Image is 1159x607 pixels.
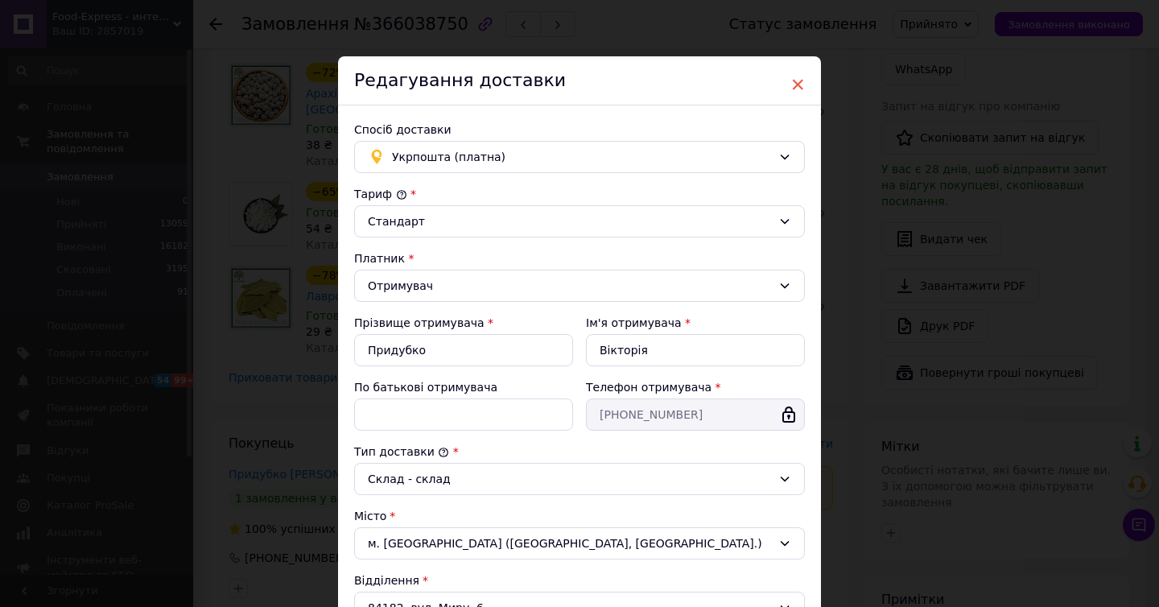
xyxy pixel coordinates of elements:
[392,148,772,166] span: Укрпошта (платна)
[368,277,772,295] div: Отримувач
[354,250,805,266] div: Платник
[354,444,805,460] div: Тип доставки
[586,398,805,431] input: +380
[368,213,772,230] div: Стандарт
[354,186,805,202] div: Тариф
[354,381,497,394] label: По батькові отримувача
[354,122,805,138] div: Спосіб доставки
[338,56,821,105] div: Редагування доставки
[586,381,711,394] label: Телефон отримувача
[354,508,805,524] div: Місто
[368,470,772,488] div: Склад - склад
[586,316,682,329] label: Ім'я отримувача
[354,316,485,329] label: Прізвище отримувача
[790,71,805,98] span: ×
[354,527,805,560] div: м. [GEOGRAPHIC_DATA] ([GEOGRAPHIC_DATA], [GEOGRAPHIC_DATA].)
[354,572,805,588] div: Відділення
